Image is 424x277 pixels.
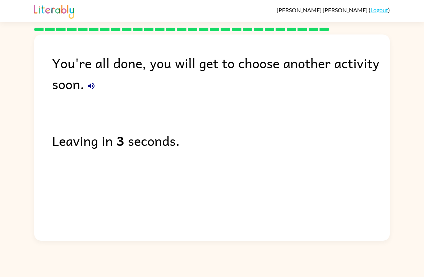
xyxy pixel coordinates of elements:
div: ( ) [277,6,390,13]
b: 3 [116,130,124,151]
a: Logout [370,6,388,13]
div: You're all done, you will get to choose another activity soon. [52,52,390,94]
span: [PERSON_NAME] [PERSON_NAME] [277,6,369,13]
div: Leaving in seconds. [52,130,390,151]
img: Literably [34,3,74,19]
